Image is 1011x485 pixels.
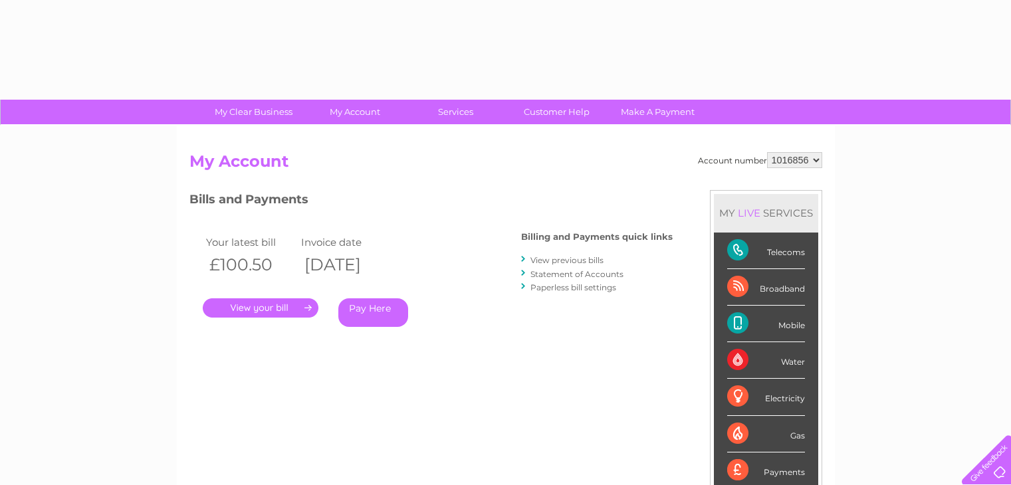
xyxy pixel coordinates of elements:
[603,100,713,124] a: Make A Payment
[727,342,805,379] div: Water
[338,298,408,327] a: Pay Here
[698,152,822,168] div: Account number
[199,100,308,124] a: My Clear Business
[727,416,805,452] div: Gas
[714,194,818,232] div: MY SERVICES
[298,233,393,251] td: Invoice date
[189,152,822,177] h2: My Account
[300,100,409,124] a: My Account
[530,282,616,292] a: Paperless bill settings
[530,255,604,265] a: View previous bills
[502,100,612,124] a: Customer Help
[727,306,805,342] div: Mobile
[727,233,805,269] div: Telecoms
[189,190,673,213] h3: Bills and Payments
[735,207,763,219] div: LIVE
[521,232,673,242] h4: Billing and Payments quick links
[203,233,298,251] td: Your latest bill
[727,379,805,415] div: Electricity
[530,269,623,279] a: Statement of Accounts
[727,269,805,306] div: Broadband
[203,251,298,278] th: £100.50
[298,251,393,278] th: [DATE]
[401,100,510,124] a: Services
[203,298,318,318] a: .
